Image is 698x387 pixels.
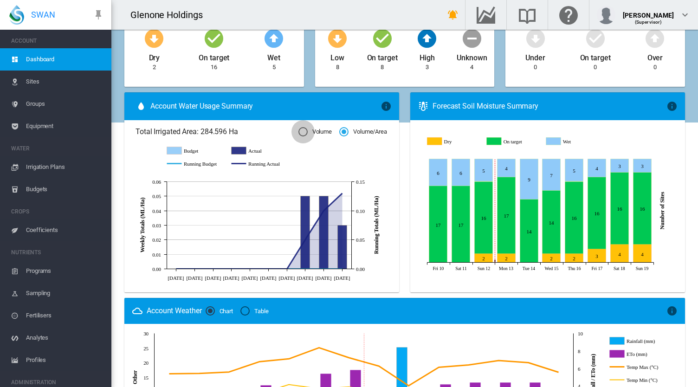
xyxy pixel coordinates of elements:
g: Running Budget [167,160,222,168]
circle: Temp Max (°C) Oct 17, 2025 20.7 [497,359,500,362]
span: Sampling [26,282,104,304]
span: Equipment [26,115,104,137]
tspan: [DATE] [297,275,313,281]
div: High [420,49,435,63]
tspan: [DATE] [186,275,202,281]
g: Actual 5 Oct 0.05 [319,196,329,269]
tspan: 0.10 [356,208,365,214]
span: Profiles [26,349,104,371]
g: Wet Oct 17, 2025 4 [588,159,606,177]
circle: Temp Max (°C) Oct 12, 2025 21.7 [347,355,350,359]
md-icon: Search the knowledge base [516,9,538,20]
g: Dry Oct 12, 2025 2 [475,254,493,263]
circle: Running Actual 5 Oct 0.1 [322,209,325,213]
md-icon: icon-arrow-down-bold-circle [524,27,547,49]
circle: Temp Max (°C) Oct 18, 2025 20 [526,361,530,364]
g: Temp Min (°C) [609,376,671,384]
md-icon: icon-chevron-down [679,9,691,20]
circle: Running Actual 21 Sept 0 [285,267,289,271]
span: Budgets [26,178,104,200]
tspan: 6 [578,366,581,371]
circle: Running Actual 28 Sept 0.05 [303,238,307,241]
g: On target Oct 15, 2025 14 [543,191,561,254]
g: Dry Oct 15, 2025 2 [543,254,561,263]
div: Low [330,49,344,63]
md-icon: icon-minus-circle [461,27,483,49]
g: Wet Oct 15, 2025 7 [543,159,561,191]
md-icon: icon-arrow-up-bold-circle [416,27,438,49]
g: On target Oct 17, 2025 16 [588,177,606,249]
md-icon: icon-bell-ring [447,9,459,20]
md-icon: icon-checkbox-marked-circle [203,27,225,49]
span: Fertilisers [26,304,104,327]
g: Dry Oct 16, 2025 2 [565,254,583,263]
g: Wet Oct 10, 2025 6 [429,159,447,186]
tspan: [DATE] [223,275,239,281]
span: Irrigation Plans [26,156,104,178]
g: On target [487,137,540,146]
g: ETo (mm) [609,350,671,358]
tspan: Mon 13 [499,266,513,271]
tspan: 0.03 [152,223,161,228]
g: On target Oct 16, 2025 16 [565,182,583,254]
tspan: 30 [143,330,149,336]
tspan: 25 [143,345,149,351]
circle: Running Actual 17 Aug 0 [193,267,196,271]
g: On target Oct 11, 2025 17 [452,186,470,263]
span: Analytes [26,327,104,349]
g: Actual 12 Oct 0.03 [338,226,347,269]
div: 0 [653,63,657,71]
g: On target Oct 13, 2025 17 [498,177,516,254]
md-icon: icon-thermometer-lines [418,101,429,112]
tspan: 20 [143,360,149,365]
md-icon: icon-arrow-down-bold-circle [143,27,165,49]
md-icon: icon-checkbox-marked-circle [371,27,394,49]
g: Wet Oct 13, 2025 4 [498,159,516,177]
tspan: 0.00 [152,266,161,272]
circle: Running Actual 14 Sept 0 [266,267,270,271]
tspan: 10 [578,330,583,336]
md-icon: icon-arrow-down-bold-circle [326,27,349,49]
g: On target Oct 12, 2025 16 [475,182,493,254]
div: Account Weather [147,306,202,316]
div: 16 [211,63,217,71]
tspan: Fri 10 [433,266,444,271]
div: 5 [272,63,276,71]
tspan: Tue 14 [523,266,535,271]
md-radio-button: Chart [206,307,233,316]
span: Programs [26,260,104,282]
md-icon: Click here for help [557,9,580,20]
circle: Running Budget 12 Oct 0 [340,267,344,271]
md-icon: icon-information [666,305,678,316]
md-icon: icon-weather-cloudy [132,305,143,316]
md-icon: Go to the Data Hub [475,9,497,20]
md-icon: icon-information [381,101,392,112]
tspan: 0.05 [152,193,161,199]
g: Dry Oct 13, 2025 2 [498,254,516,263]
span: Sites [26,71,104,93]
g: Wet Oct 19, 2025 3 [633,159,652,173]
span: CROPS [11,204,104,219]
circle: Running Actual 7 Sept 0 [248,267,252,271]
tspan: [DATE] [315,275,331,281]
tspan: [DATE] [334,275,350,281]
tspan: Sat 18 [614,266,625,271]
tspan: [DATE] [205,275,221,281]
md-radio-button: Volume/Area [339,128,387,136]
div: Wet [267,49,280,63]
tspan: Sat 11 [456,266,467,271]
div: Forecast Soil Moisture Summary [433,101,666,111]
tspan: 0.04 [152,208,161,214]
g: Budget [167,147,222,155]
g: Wet Oct 18, 2025 3 [611,159,629,173]
tspan: 0.05 [356,237,365,243]
div: Dry [149,49,160,63]
button: icon-bell-ring [444,6,462,24]
div: Glenone Holdings [130,8,211,21]
span: Account Water Usage Summary [150,101,381,111]
circle: Running Actual 12 Oct 0.13 [340,191,344,195]
circle: Temp Max (°C) Oct 07, 2025 16.3 [197,371,201,375]
g: Wet Oct 11, 2025 6 [452,159,470,186]
md-radio-button: Table [240,307,269,316]
tspan: [DATE] [278,275,295,281]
